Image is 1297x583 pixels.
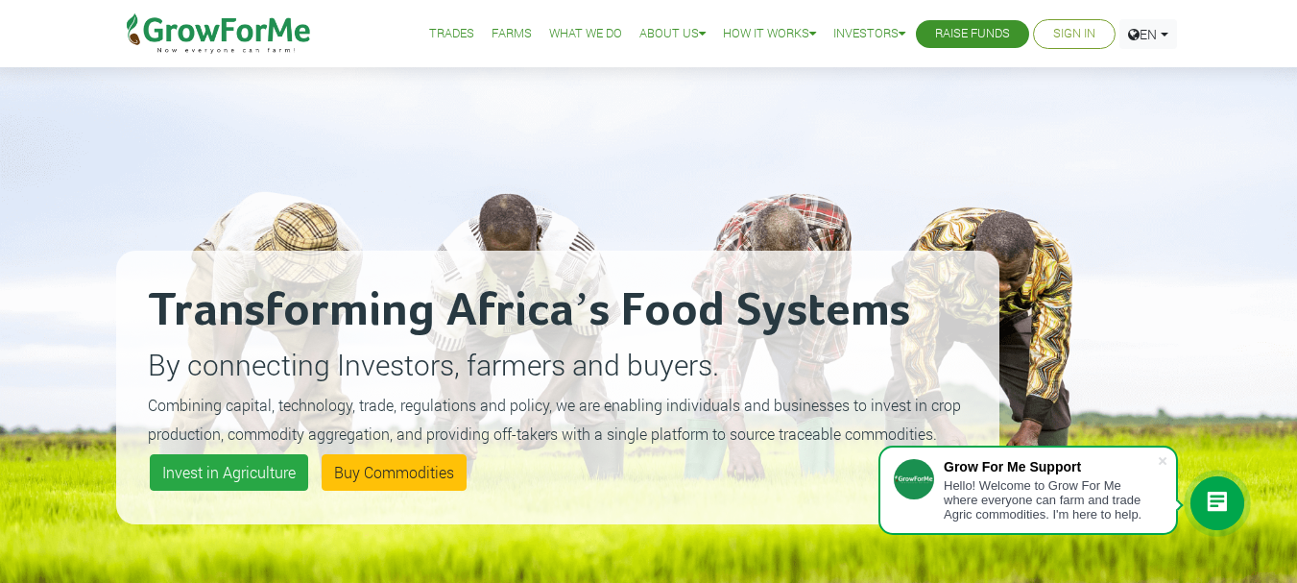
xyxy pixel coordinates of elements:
[148,282,968,340] h2: Transforming Africa’s Food Systems
[833,24,905,44] a: Investors
[429,24,474,44] a: Trades
[944,478,1157,522] div: Hello! Welcome to Grow For Me where everyone can farm and trade Agric commodities. I'm here to help.
[492,24,532,44] a: Farms
[639,24,706,44] a: About Us
[322,454,467,491] a: Buy Commodities
[549,24,622,44] a: What We Do
[944,459,1157,474] div: Grow For Me Support
[148,343,968,386] p: By connecting Investors, farmers and buyers.
[148,395,961,444] small: Combining capital, technology, trade, regulations and policy, we are enabling individuals and bus...
[150,454,308,491] a: Invest in Agriculture
[935,24,1010,44] a: Raise Funds
[1053,24,1095,44] a: Sign In
[1119,19,1177,49] a: EN
[723,24,816,44] a: How it Works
